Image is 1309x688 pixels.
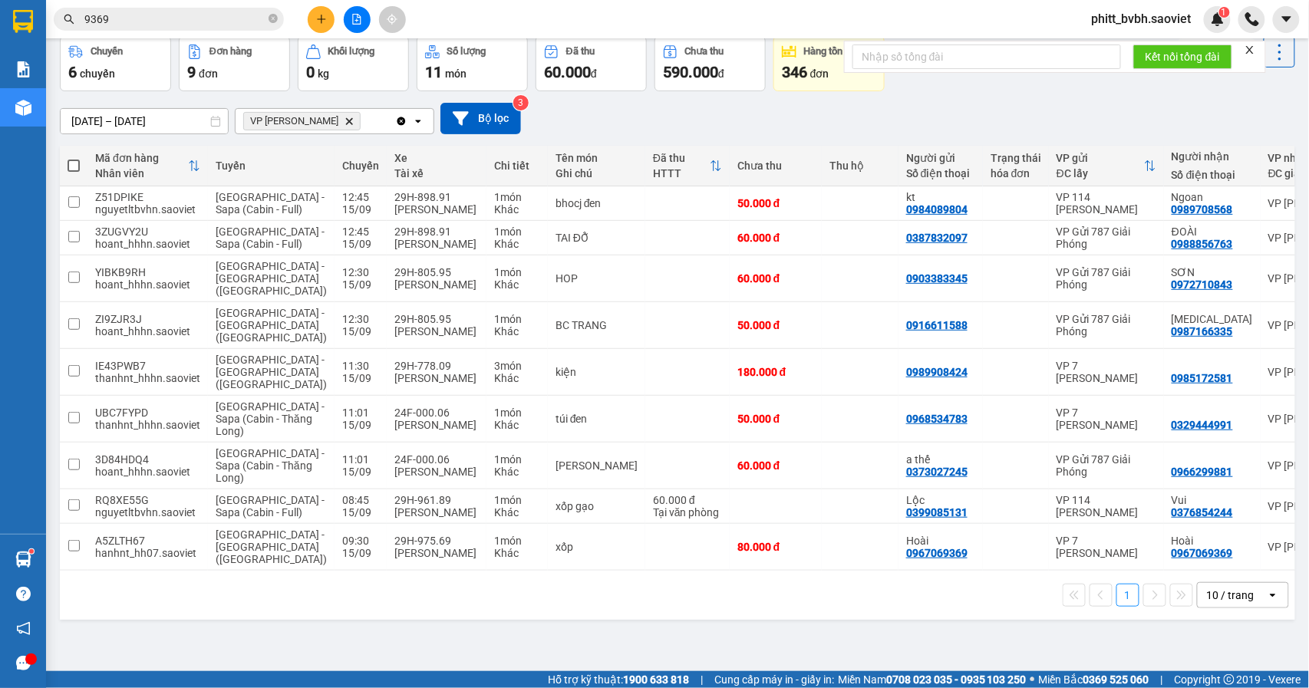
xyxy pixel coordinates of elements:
input: Tìm tên, số ĐT hoặc mã đơn [84,11,265,28]
div: a thế [906,453,975,466]
div: 0916611588 [906,319,968,331]
div: 3 món [494,360,540,372]
div: [PERSON_NAME] [394,506,479,518]
div: 0989708568 [1172,203,1233,216]
div: 15/09 [342,278,379,291]
span: Miền Bắc [1039,671,1149,688]
span: phitt_bvbh.saoviet [1080,9,1204,28]
div: 15/09 [342,203,379,216]
div: 50.000 đ [737,319,814,331]
button: plus [308,6,335,33]
sup: 3 [513,95,529,110]
svg: open [1267,589,1279,601]
div: 0329444991 [1172,419,1233,431]
div: 1 món [494,494,540,506]
div: VP 7 [PERSON_NAME] [1057,407,1156,431]
strong: 0369 525 060 [1083,673,1149,686]
span: [GEOGRAPHIC_DATA] - Sapa (Cabin - Thăng Long) [216,447,325,484]
div: Chuyến [91,46,123,57]
button: 1 [1116,584,1139,607]
div: BC TRANG [556,319,638,331]
div: 29H-805.95 [394,313,479,325]
span: [GEOGRAPHIC_DATA] - Sapa (Cabin - Full) [216,225,325,250]
span: 1 [1222,7,1227,18]
div: hóa đơn [991,167,1041,179]
input: Selected VP Bảo Hà. [364,114,365,129]
div: 15/09 [342,506,379,518]
div: Số điện thoại [1172,169,1253,181]
div: [PERSON_NAME] [394,325,479,337]
div: 60.000 đ [653,494,722,506]
button: Chuyến6chuyến [60,36,171,91]
div: Z51DPIKE [95,191,200,203]
div: 1 món [494,407,540,419]
div: hanhnt_hh07.saoviet [95,547,200,559]
span: kg [318,67,329,80]
div: 60.000 đ [737,232,814,244]
div: hoant_hhhn.saoviet [95,466,200,478]
div: 29H-975.69 [394,535,479,547]
strong: 1900 633 818 [623,673,689,686]
div: Tên món [556,152,638,164]
div: 1 món [494,535,540,547]
div: A5ZLTH67 [95,535,200,547]
span: 346 [782,63,807,81]
div: kt [906,191,975,203]
img: warehouse-icon [15,551,31,568]
div: 50.000 đ [737,197,814,209]
div: Chi tiết [494,160,540,172]
div: TAO [1172,313,1253,325]
div: Ghi chú [556,167,638,179]
button: Đã thu60.000đ [536,36,647,91]
span: question-circle [16,587,31,601]
div: 3D84HDQ4 [95,453,200,466]
div: 12:45 [342,225,379,238]
svg: Clear all [395,115,407,127]
div: 3ZUGVY2U [95,225,200,238]
div: Tài xế [394,167,479,179]
span: [GEOGRAPHIC_DATA] - [GEOGRAPHIC_DATA] ([GEOGRAPHIC_DATA]) [216,354,327,390]
span: đơn [810,67,829,80]
div: thanhnt_hhhn.saoviet [95,419,200,431]
div: hoant_hhhn.saoviet [95,238,200,250]
span: đ [591,67,597,80]
div: ĐC lấy [1057,167,1144,179]
input: Nhập số tổng đài [852,44,1121,69]
div: xốp gạo [556,500,638,512]
div: 24F-000.06 [394,407,479,419]
div: Khác [494,419,540,431]
div: túi đen [556,413,638,425]
div: thanhnt_hhhn.saoviet [95,372,200,384]
svg: open [412,115,424,127]
div: 1 món [494,266,540,278]
div: Đã thu [566,46,595,57]
div: nguyetltbvhn.saoviet [95,506,200,518]
div: 15/09 [342,547,379,559]
div: 0387832097 [906,232,968,244]
span: [GEOGRAPHIC_DATA] - Sapa (Cabin - Thăng Long) [216,400,325,437]
div: 1 món [494,313,540,325]
div: RQ8XE55G [95,494,200,506]
th: Toggle SortBy [645,146,730,186]
div: Khác [494,325,540,337]
div: Vui [1172,494,1253,506]
div: 1 món [494,225,540,238]
div: 0967069369 [1172,547,1233,559]
div: Thu hộ [829,160,891,172]
img: logo-vxr [13,10,33,33]
div: VP 114 [PERSON_NAME] [1057,494,1156,518]
div: TAI VANG [556,459,638,472]
div: Ngoan [1172,191,1253,203]
span: VP Bảo Hà, close by backspace [243,112,361,130]
img: phone-icon [1245,12,1259,26]
div: 50.000 đ [737,413,814,425]
div: Khác [494,506,540,518]
div: Khác [494,278,540,291]
div: 29H-778.09 [394,360,479,372]
span: copyright [1224,674,1235,685]
th: Toggle SortBy [1049,146,1164,186]
span: [GEOGRAPHIC_DATA] - Sapa (Cabin - Full) [216,494,325,518]
span: [GEOGRAPHIC_DATA] - [GEOGRAPHIC_DATA] ([GEOGRAPHIC_DATA]) [216,260,327,297]
span: 0 [306,63,315,81]
span: [GEOGRAPHIC_DATA] - [GEOGRAPHIC_DATA] ([GEOGRAPHIC_DATA]) [216,528,327,565]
